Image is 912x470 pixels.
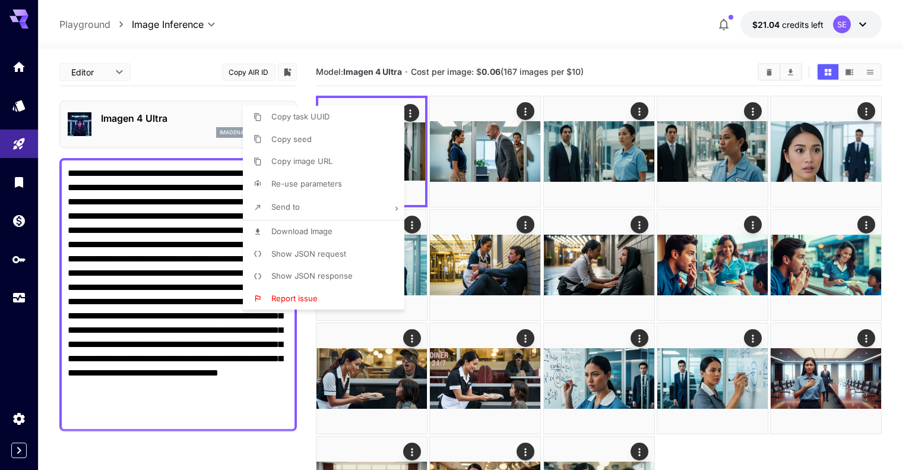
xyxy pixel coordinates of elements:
span: Re-use parameters [271,179,342,188]
span: Report issue [271,294,318,303]
span: Send to [271,202,300,212]
span: Copy image URL [271,156,332,166]
span: Download Image [271,226,332,236]
span: Copy task UUID [271,112,330,121]
span: Copy seed [271,134,312,144]
span: Show JSON response [271,271,353,280]
span: Show JSON request [271,249,346,258]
